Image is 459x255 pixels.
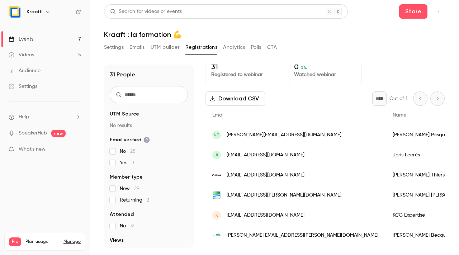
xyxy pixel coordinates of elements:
span: [EMAIL_ADDRESS][DOMAIN_NAME] [227,151,304,159]
span: [PERSON_NAME][EMAIL_ADDRESS][PERSON_NAME][DOMAIN_NAME] [227,232,378,239]
button: Polls [251,42,261,53]
span: new [51,130,66,137]
p: Watched webinar [294,71,356,78]
span: 31 [130,223,134,228]
p: Registered to webinar [211,71,273,78]
li: help-dropdown-opener [9,113,81,121]
div: Events [9,36,33,43]
span: Member type [110,174,143,181]
span: New [120,185,139,192]
span: 28 [130,149,136,154]
h1: 31 People [110,70,135,79]
span: Pro [9,237,21,246]
span: [EMAIL_ADDRESS][DOMAIN_NAME] [227,171,304,179]
button: UTM builder [151,42,180,53]
span: No [120,148,136,155]
p: Out of 1 [389,95,407,102]
span: Yes [120,159,134,166]
div: Search for videos or events [110,8,182,15]
img: idverde.com [212,231,221,240]
span: What's new [19,146,46,153]
h6: Kraaft [27,8,42,15]
span: Plan usage [25,239,59,245]
img: Kraaft [9,6,20,18]
button: Registrations [185,42,217,53]
div: Settings [9,83,37,90]
span: UTM Source [110,110,139,118]
span: Returning [120,197,149,204]
span: 0 % [301,65,307,70]
img: ulmaconstruction.fr [212,174,221,176]
a: Manage [63,239,81,245]
p: 31 [211,62,273,71]
iframe: Noticeable Trigger [72,146,81,153]
span: 2 [147,198,149,203]
img: husson.eu [212,191,221,199]
span: Views [110,237,124,244]
span: Email verified [110,136,150,143]
span: [EMAIL_ADDRESS][DOMAIN_NAME] [227,212,304,219]
div: Videos [9,51,34,58]
div: Audience [9,67,41,74]
span: K [216,212,218,218]
span: Name [393,113,406,118]
p: 0 [294,62,356,71]
button: Analytics [223,42,245,53]
button: Emails [129,42,145,53]
h1: Kraaft : la formation 💪 [104,30,445,39]
p: No results [110,122,188,129]
span: JL [214,152,219,158]
span: Attended [110,211,134,218]
span: 3 [132,160,134,165]
span: [PERSON_NAME][EMAIL_ADDRESS][DOMAIN_NAME] [227,131,341,139]
a: SpeakerHub [19,129,47,137]
span: No [120,222,134,230]
span: 29 [134,186,139,191]
span: Email [212,113,224,118]
span: NP [214,132,219,138]
button: Download CSV [205,91,265,106]
button: CTA [267,42,277,53]
button: Share [399,4,427,19]
span: Help [19,113,29,121]
span: [EMAIL_ADDRESS][PERSON_NAME][DOMAIN_NAME] [227,192,341,199]
button: Settings [104,42,124,53]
